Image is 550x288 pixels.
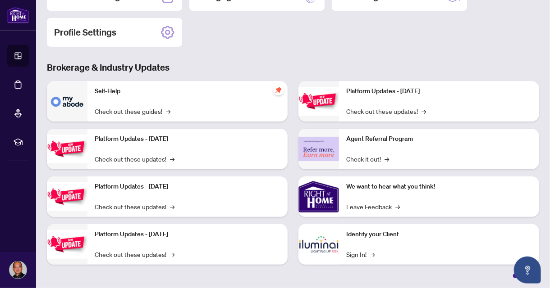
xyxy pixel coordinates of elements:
[47,135,87,163] img: Platform Updates - September 16, 2025
[395,202,400,211] span: →
[346,86,532,96] p: Platform Updates - [DATE]
[346,182,532,192] p: We want to hear what you think!
[95,182,280,192] p: Platform Updates - [DATE]
[422,106,426,116] span: →
[370,249,375,259] span: →
[346,106,426,116] a: Check out these updates!→
[298,87,339,115] img: Platform Updates - June 23, 2025
[47,81,87,121] img: Self-Help
[346,154,389,164] a: Check it out!→
[95,106,170,116] a: Check out these guides!→
[298,176,339,217] img: We want to hear what you think!
[346,202,400,211] a: Leave Feedback→
[346,229,532,239] p: Identify your Client
[346,249,375,259] a: Sign In!→
[298,224,339,265] img: Identify your Client
[95,249,174,259] a: Check out these updates!→
[95,134,280,144] p: Platform Updates - [DATE]
[47,61,539,74] h3: Brokerage & Industry Updates
[54,26,116,39] h2: Profile Settings
[273,85,284,95] span: pushpin
[47,182,87,211] img: Platform Updates - July 21, 2025
[346,134,532,144] p: Agent Referral Program
[95,202,174,211] a: Check out these updates!→
[298,137,339,162] img: Agent Referral Program
[166,106,170,116] span: →
[95,229,280,239] p: Platform Updates - [DATE]
[170,154,174,164] span: →
[7,7,29,23] img: logo
[170,202,174,211] span: →
[514,256,541,283] button: Open asap
[95,86,280,96] p: Self-Help
[9,261,27,279] img: Profile Icon
[170,249,174,259] span: →
[95,154,174,164] a: Check out these updates!→
[47,230,87,258] img: Platform Updates - July 8, 2025
[385,154,389,164] span: →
